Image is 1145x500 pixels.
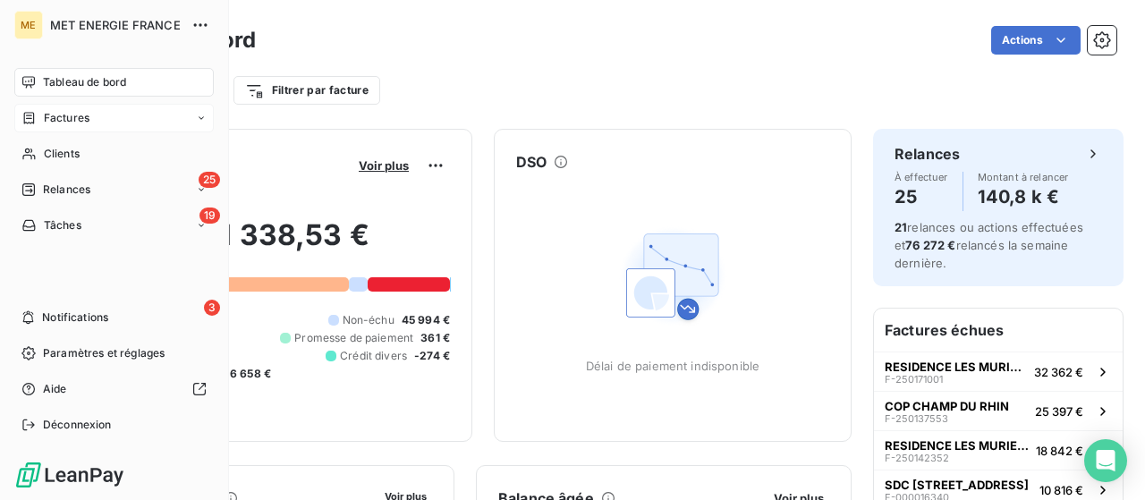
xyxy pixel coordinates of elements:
[14,461,125,489] img: Logo LeanPay
[50,18,181,32] span: MET ENERGIE FRANCE
[885,478,1029,492] span: SDC [STREET_ADDRESS]
[199,208,220,224] span: 19
[294,330,413,346] span: Promesse de paiement
[1034,365,1083,379] span: 32 362 €
[204,300,220,316] span: 3
[233,76,380,105] button: Filtrer par facture
[895,220,1083,270] span: relances ou actions effectuées et relancés la semaine dernière.
[402,312,450,328] span: 45 994 €
[874,309,1123,352] h6: Factures échues
[14,375,214,403] a: Aide
[885,399,1009,413] span: COP CHAMP DU RHIN
[1035,404,1083,419] span: 25 397 €
[340,348,407,364] span: Crédit divers
[343,312,394,328] span: Non-échu
[615,219,730,334] img: Empty state
[885,413,948,424] span: F-250137553
[885,438,1029,453] span: RESIDENCE LES MURIERS
[43,74,126,90] span: Tableau de bord
[874,352,1123,391] button: RESIDENCE LES MURIERSF-25017100132 362 €
[1039,483,1083,497] span: 10 816 €
[895,172,948,182] span: À effectuer
[991,26,1081,55] button: Actions
[978,172,1069,182] span: Montant à relancer
[895,182,948,211] h4: 25
[353,157,414,174] button: Voir plus
[874,430,1123,470] button: RESIDENCE LES MURIERSF-25014235218 842 €
[895,220,907,234] span: 21
[516,151,547,173] h6: DSO
[885,453,949,463] span: F-250142352
[225,366,271,382] span: -6 658 €
[43,381,67,397] span: Aide
[885,360,1027,374] span: RESIDENCE LES MURIERS
[43,345,165,361] span: Paramètres et réglages
[101,217,450,271] h2: 841 338,53 €
[44,110,89,126] span: Factures
[420,330,450,346] span: 361 €
[14,11,43,39] div: ME
[1084,439,1127,482] div: Open Intercom Messenger
[978,182,1069,211] h4: 140,8 k €
[359,158,409,173] span: Voir plus
[43,182,90,198] span: Relances
[895,143,960,165] h6: Relances
[586,359,760,373] span: Délai de paiement indisponible
[44,146,80,162] span: Clients
[42,309,108,326] span: Notifications
[43,417,112,433] span: Déconnexion
[905,238,955,252] span: 76 272 €
[44,217,81,233] span: Tâches
[885,374,943,385] span: F-250171001
[414,348,450,364] span: -274 €
[1036,444,1083,458] span: 18 842 €
[874,391,1123,430] button: COP CHAMP DU RHINF-25013755325 397 €
[199,172,220,188] span: 25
